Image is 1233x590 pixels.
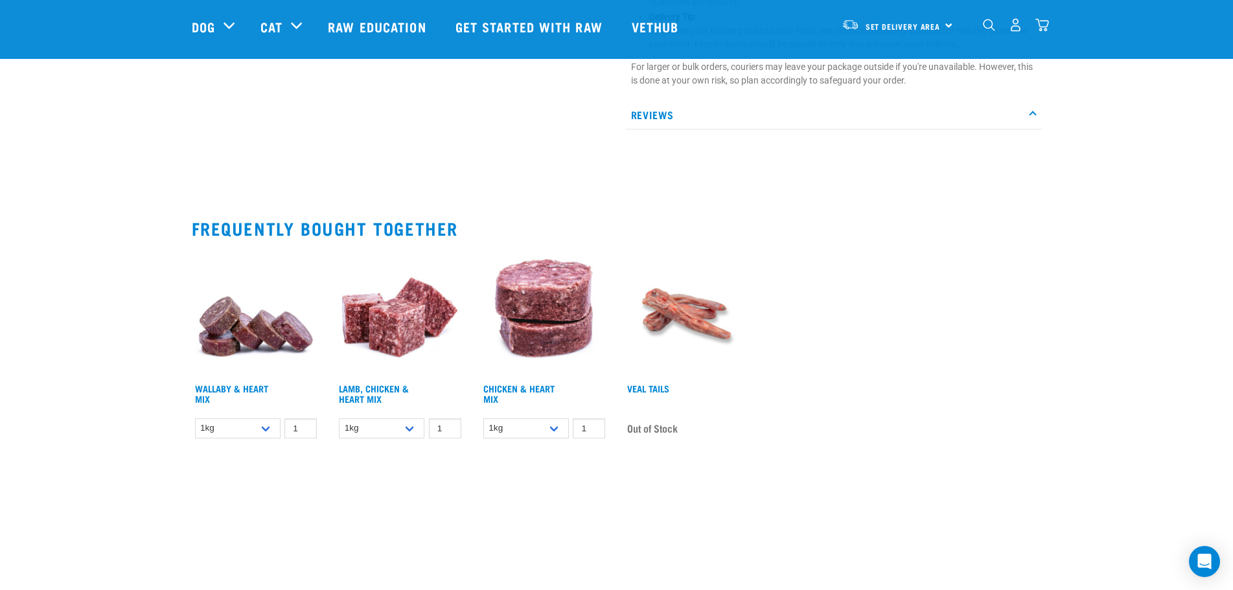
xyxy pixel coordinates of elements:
[315,1,442,52] a: Raw Education
[1009,18,1022,32] img: user.png
[429,418,461,438] input: 1
[483,386,555,401] a: Chicken & Heart Mix
[339,386,409,401] a: Lamb, Chicken & Heart Mix
[192,218,1042,238] h2: Frequently bought together
[192,249,321,378] img: 1093 Wallaby Heart Medallions 01
[1189,546,1220,577] div: Open Intercom Messenger
[195,386,268,401] a: Wallaby & Heart Mix
[1035,18,1049,32] img: home-icon@2x.png
[619,1,695,52] a: Vethub
[260,17,282,36] a: Cat
[866,24,941,28] span: Set Delivery Area
[573,418,605,438] input: 1
[336,249,465,378] img: 1124 Lamb Chicken Heart Mix 01
[625,100,1042,130] p: Reviews
[627,386,669,391] a: Veal Tails
[192,17,215,36] a: Dog
[842,19,859,30] img: van-moving.png
[480,249,609,378] img: Chicken and Heart Medallions
[443,1,619,52] a: Get started with Raw
[631,60,1035,87] p: For larger or bulk orders, couriers may leave your package outside if you're unavailable. However...
[284,418,317,438] input: 1
[624,249,753,378] img: Veal Tails
[983,19,995,31] img: home-icon-1@2x.png
[627,418,678,438] span: Out of Stock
